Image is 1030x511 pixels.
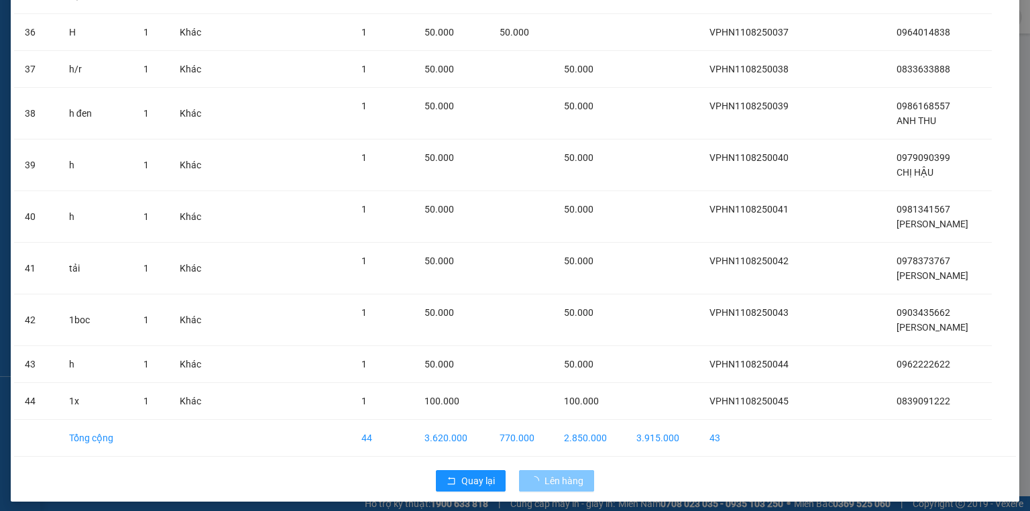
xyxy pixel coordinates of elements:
td: Khác [169,294,218,346]
td: h đen [58,88,133,139]
span: 1 [361,255,367,266]
span: 50.000 [424,359,454,370]
td: 770.000 [489,420,553,457]
span: 50.000 [564,359,593,370]
span: VPHN1108250043 [709,307,789,318]
span: rollback [447,476,456,487]
span: VPHN1108250042 [709,255,789,266]
td: 40 [14,191,58,243]
td: Khác [169,139,218,191]
td: 2.850.000 [553,420,626,457]
td: 43 [699,420,813,457]
td: h [58,139,133,191]
span: 1 [144,27,149,38]
td: Khác [169,346,218,383]
span: 0978373767 [897,255,950,266]
span: 50.000 [424,27,454,38]
span: Quay lại [461,473,495,488]
span: VPHN1108250041 [709,204,789,215]
span: 1 [144,315,149,325]
span: 0833633888 [897,64,950,74]
span: 1 [144,64,149,74]
span: 1 [361,204,367,215]
span: 50.000 [564,255,593,266]
td: 44 [14,383,58,420]
span: 50.000 [564,307,593,318]
span: VPHN1108250040 [709,152,789,163]
span: 1 [144,211,149,222]
td: 1boc [58,294,133,346]
span: [PERSON_NAME] [897,219,968,229]
span: VPHN1108250037 [709,27,789,38]
span: 1 [361,152,367,163]
td: 38 [14,88,58,139]
span: VPHN1108250045 [709,396,789,406]
span: 50.000 [564,64,593,74]
td: Khác [169,383,218,420]
td: Khác [169,51,218,88]
td: 44 [351,420,414,457]
span: 1 [144,160,149,170]
td: tải [58,243,133,294]
span: 50.000 [424,152,454,163]
span: 50.000 [564,152,593,163]
span: Lên hàng [545,473,583,488]
span: 0962222622 [897,359,950,370]
span: 0964014838 [897,27,950,38]
td: 3.915.000 [626,420,699,457]
span: ANH THU [897,115,936,126]
td: H [58,14,133,51]
td: Tổng cộng [58,420,133,457]
td: 37 [14,51,58,88]
span: 0986168557 [897,101,950,111]
span: 50.000 [564,101,593,111]
button: rollbackQuay lại [436,470,506,492]
span: VPHN1108250044 [709,359,789,370]
span: 50.000 [564,204,593,215]
td: h [58,191,133,243]
span: CHỊ HẬU [897,167,933,178]
td: Khác [169,243,218,294]
span: 50.000 [424,307,454,318]
span: 1 [144,359,149,370]
span: 1 [361,27,367,38]
td: h [58,346,133,383]
td: 39 [14,139,58,191]
span: 0903435662 [897,307,950,318]
td: 41 [14,243,58,294]
span: 1 [361,396,367,406]
span: 1 [361,307,367,318]
span: 50.000 [424,255,454,266]
td: 36 [14,14,58,51]
span: VPHN1108250038 [709,64,789,74]
td: h/r [58,51,133,88]
span: 1 [361,64,367,74]
span: 100.000 [564,396,599,406]
td: Khác [169,14,218,51]
span: 1 [144,263,149,274]
span: 0839091222 [897,396,950,406]
td: Khác [169,191,218,243]
span: 1 [361,101,367,111]
span: 100.000 [424,396,459,406]
span: VPHN1108250039 [709,101,789,111]
span: 50.000 [424,64,454,74]
button: Lên hàng [519,470,594,492]
td: Khác [169,88,218,139]
td: 1x [58,383,133,420]
span: [PERSON_NAME] [897,270,968,281]
span: 0979090399 [897,152,950,163]
span: 50.000 [424,101,454,111]
span: 50.000 [424,204,454,215]
span: 1 [361,359,367,370]
span: [PERSON_NAME] [897,322,968,333]
td: 3.620.000 [414,420,489,457]
span: loading [530,476,545,486]
span: 1 [144,396,149,406]
td: 42 [14,294,58,346]
span: 0981341567 [897,204,950,215]
span: 1 [144,108,149,119]
span: 50.000 [500,27,529,38]
td: 43 [14,346,58,383]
